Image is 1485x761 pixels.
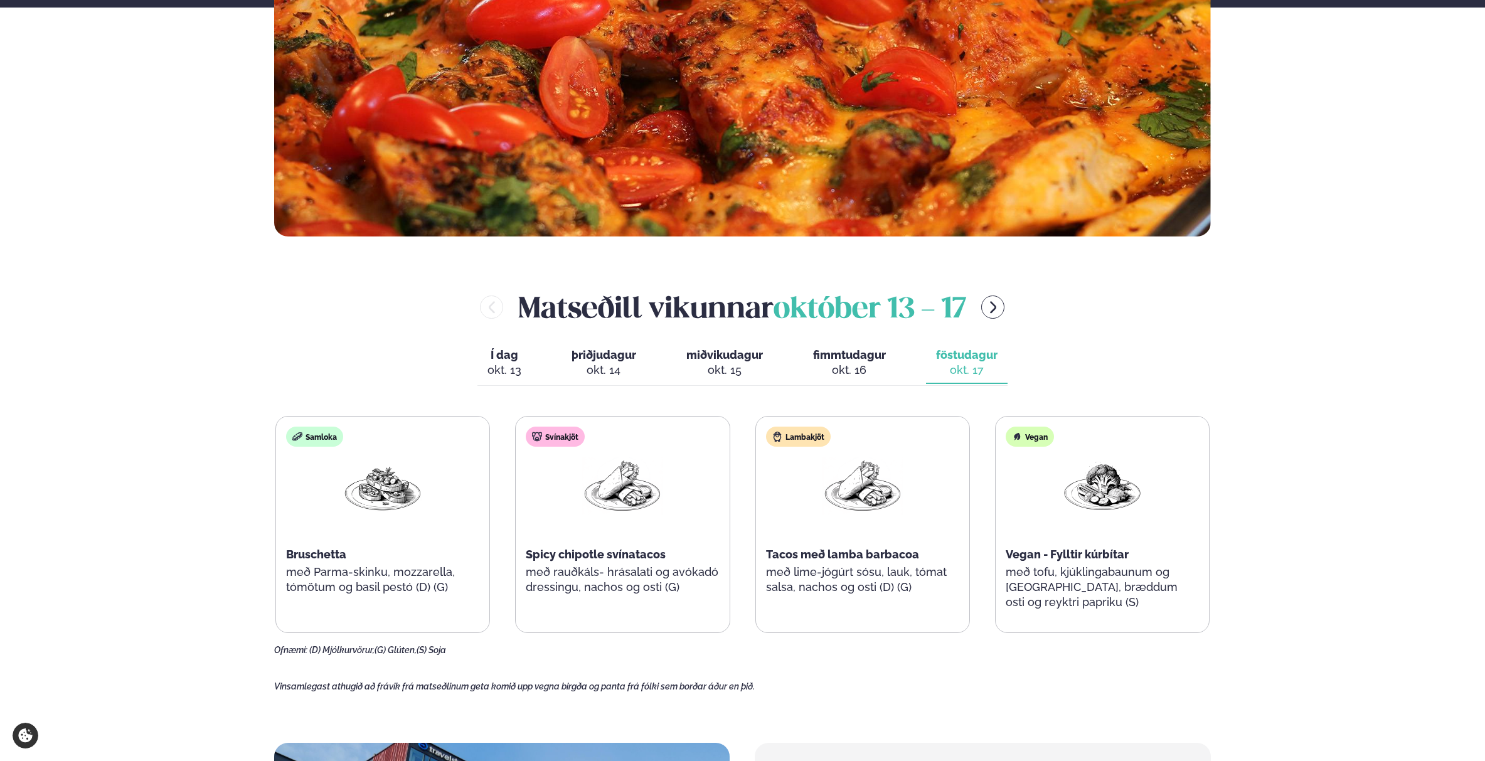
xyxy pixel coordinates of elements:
[562,343,646,384] button: þriðjudagur okt. 14
[1012,432,1022,442] img: Vegan.svg
[286,565,479,595] p: með Parma-skinku, mozzarella, tómötum og basil pestó (D) (G)
[309,645,375,655] span: (D) Mjólkurvörur,
[487,363,521,378] div: okt. 13
[676,343,773,384] button: miðvikudagur okt. 15
[526,548,666,561] span: Spicy chipotle svínatacos
[766,427,831,447] div: Lambakjöt
[274,645,307,655] span: Ofnæmi:
[532,432,542,442] img: pork.svg
[766,548,919,561] span: Tacos með lamba barbacoa
[774,296,966,324] span: október 13 - 17
[286,427,343,447] div: Samloka
[822,457,903,515] img: Wraps.png
[487,348,521,363] span: Í dag
[686,348,763,361] span: miðvikudagur
[1062,457,1142,515] img: Vegan.png
[572,363,636,378] div: okt. 14
[1006,427,1054,447] div: Vegan
[286,548,346,561] span: Bruschetta
[343,457,423,516] img: Bruschetta.png
[417,645,446,655] span: (S) Soja
[981,295,1004,319] button: menu-btn-right
[766,565,959,595] p: með lime-jógúrt sósu, lauk, tómat salsa, nachos og osti (D) (G)
[13,723,38,748] a: Cookie settings
[572,348,636,361] span: þriðjudagur
[1006,548,1129,561] span: Vegan - Fylltir kúrbítar
[803,343,896,384] button: fimmtudagur okt. 16
[936,348,998,361] span: föstudagur
[526,427,585,447] div: Svínakjöt
[480,295,503,319] button: menu-btn-left
[526,565,719,595] p: með rauðkáls- hrásalati og avókadó dressingu, nachos og osti (G)
[686,363,763,378] div: okt. 15
[477,343,531,384] button: Í dag okt. 13
[1006,565,1199,610] p: með tofu, kjúklingabaunum og [GEOGRAPHIC_DATA], bræddum osti og reyktri papriku (S)
[582,457,663,515] img: Wraps.png
[772,432,782,442] img: Lamb.svg
[292,432,302,442] img: sandwich-new-16px.svg
[518,287,966,327] h2: Matseðill vikunnar
[813,348,886,361] span: fimmtudagur
[926,343,1008,384] button: föstudagur okt. 17
[813,363,886,378] div: okt. 16
[375,645,417,655] span: (G) Glúten,
[274,681,755,691] span: Vinsamlegast athugið að frávik frá matseðlinum geta komið upp vegna birgða og panta frá fólki sem...
[936,363,998,378] div: okt. 17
